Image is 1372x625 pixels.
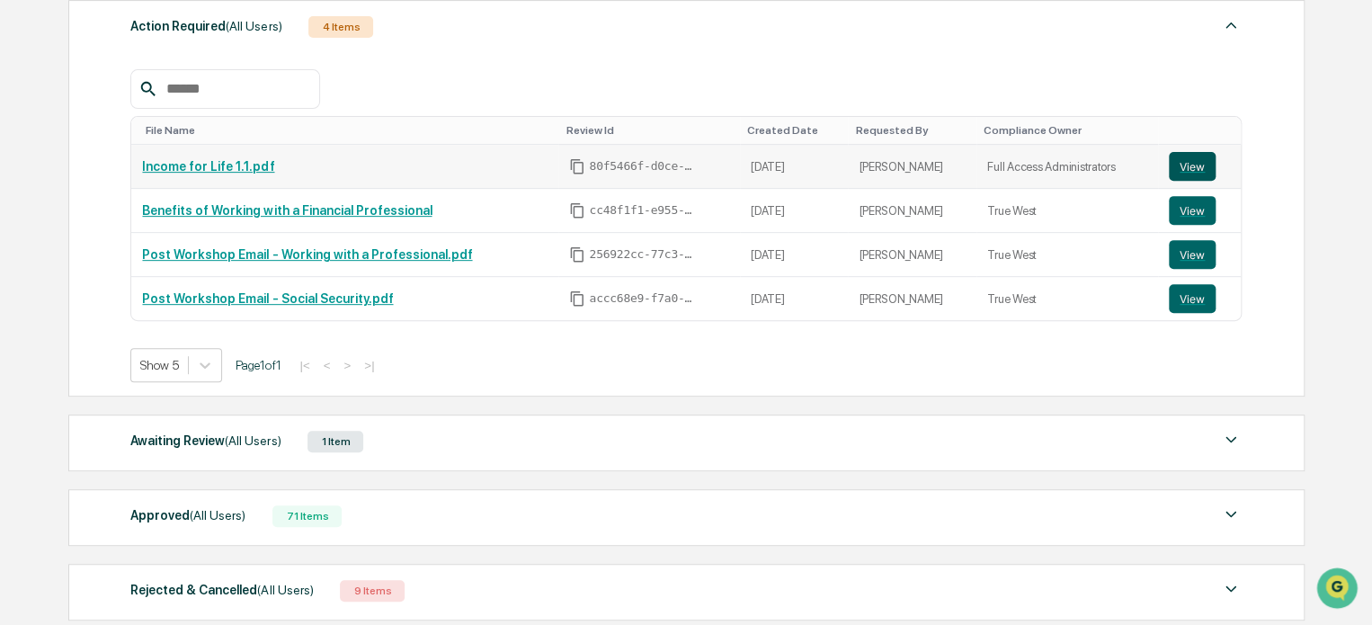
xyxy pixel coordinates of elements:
span: (All Users) [257,583,313,597]
div: 4 Items [308,16,373,38]
button: View [1169,240,1216,269]
td: [DATE] [740,233,848,277]
div: Approved [130,504,245,527]
div: 1 Item [307,431,363,452]
img: caret [1220,14,1242,36]
span: 256922cc-77c3-4945-a205-11fcfdbfd03b [589,247,697,262]
div: Awaiting Review [130,429,281,452]
div: 71 Items [272,505,342,527]
a: 🗄️Attestations [123,219,230,252]
img: caret [1220,504,1242,525]
button: View [1169,284,1216,313]
td: True West [976,277,1158,320]
a: Post Workshop Email - Social Security.pdf [142,291,393,306]
span: (All Users) [190,508,245,522]
span: Preclearance [36,227,116,245]
div: 🖐️ [18,228,32,243]
span: Copy Id [569,202,585,219]
span: Attestations [148,227,223,245]
span: (All Users) [226,19,281,33]
span: Copy Id [569,290,585,307]
button: > [338,358,356,373]
td: Full Access Administrators [976,145,1158,189]
div: We're available if you need us! [61,156,227,170]
button: |< [294,358,315,373]
td: [DATE] [740,277,848,320]
div: 🗄️ [130,228,145,243]
a: Post Workshop Email - Working with a Professional.pdf [142,247,472,262]
td: [PERSON_NAME] [848,189,976,233]
p: How can we help? [18,38,327,67]
div: Toggle SortBy [566,124,733,137]
span: Page 1 of 1 [236,358,281,372]
button: View [1169,196,1216,225]
div: Toggle SortBy [1172,124,1234,137]
span: Pylon [179,305,218,318]
button: View [1169,152,1216,181]
img: 1746055101610-c473b297-6a78-478c-a979-82029cc54cd1 [18,138,50,170]
a: View [1169,152,1230,181]
a: Benefits of Working with a Financial Professional [142,203,432,218]
td: [DATE] [740,189,848,233]
span: cc48f1f1-e955-4d97-a88e-47c6a179c046 [589,203,697,218]
div: 🔎 [18,263,32,277]
a: View [1169,284,1230,313]
div: Toggle SortBy [984,124,1151,137]
img: caret [1220,429,1242,451]
td: [PERSON_NAME] [848,233,976,277]
a: View [1169,240,1230,269]
a: 🖐️Preclearance [11,219,123,252]
td: True West [976,189,1158,233]
button: Start new chat [306,143,327,165]
a: View [1169,196,1230,225]
img: caret [1220,578,1242,600]
div: Toggle SortBy [747,124,841,137]
div: Toggle SortBy [855,124,969,137]
button: < [318,358,336,373]
div: Start new chat [61,138,295,156]
iframe: Open customer support [1314,566,1363,614]
div: Toggle SortBy [146,124,551,137]
span: Copy Id [569,158,585,174]
span: (All Users) [225,433,281,448]
span: 80f5466f-d0ce-4f4e-87bd-a5b2ed7fe577 [589,159,697,174]
span: Data Lookup [36,261,113,279]
a: Income for Life 1.1.pdf [142,159,274,174]
span: Copy Id [569,246,585,263]
a: Powered byPylon [127,304,218,318]
td: [DATE] [740,145,848,189]
span: accc68e9-f7a0-44b2-b4a3-ede2a8d78468 [589,291,697,306]
div: Action Required [130,14,281,38]
div: Rejected & Cancelled [130,578,313,602]
div: 9 Items [340,580,405,602]
td: True West [976,233,1158,277]
td: [PERSON_NAME] [848,145,976,189]
td: [PERSON_NAME] [848,277,976,320]
a: 🔎Data Lookup [11,254,120,286]
button: >| [359,358,379,373]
